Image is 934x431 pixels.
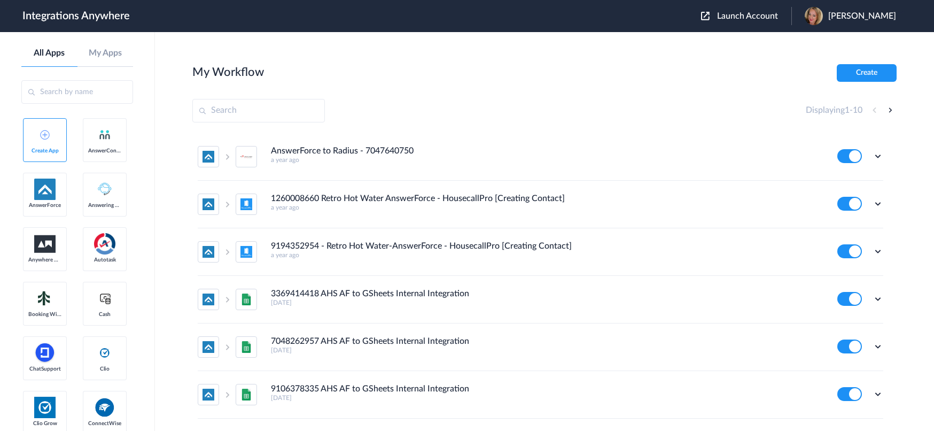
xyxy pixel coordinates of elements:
span: Answering Service [88,202,121,209]
img: Setmore_Logo.svg [34,289,56,308]
button: Launch Account [701,11,791,21]
img: launch-acct-icon.svg [701,12,710,20]
h4: 1260008660 Retro Hot Water AnswerForce - HousecallPro [Creating Contact] [271,194,565,204]
img: chatsupport-icon.svg [34,342,56,364]
a: All Apps [21,48,77,58]
h5: a year ago [271,204,823,211]
h5: [DATE] [271,299,823,306]
span: Autotask [88,257,121,263]
span: ChatSupport [28,366,61,372]
span: Cash [88,311,121,318]
h4: 9106378335 AHS AF to GSheets Internal Integration [271,384,469,394]
h4: Displaying - [806,105,862,116]
img: answerconnect-logo.svg [98,128,111,141]
img: af-app-logo.svg [34,179,56,200]
span: AnswerForce [28,202,61,209]
span: AnswerConnect [88,148,121,154]
span: Anywhere Works [28,257,61,263]
h4: 9194352954 - Retro Hot Water-AnswerForce - HousecallPro [Creating Contact] [271,241,572,251]
h5: [DATE] [271,347,823,354]
img: terra1.jpg [805,7,823,25]
input: Search [192,99,325,122]
span: 10 [853,106,862,114]
h5: a year ago [271,251,823,259]
input: Search by name [21,80,133,104]
span: Clio [88,366,121,372]
img: aww.png [34,235,56,253]
a: My Apps [77,48,134,58]
h1: Integrations Anywhere [22,10,130,22]
img: connectwise.png [94,397,115,418]
img: autotask.png [94,233,115,255]
h4: AnswerForce to Radius - 7047640750 [271,146,414,156]
span: Booking Widget [28,311,61,318]
h5: a year ago [271,156,823,164]
img: add-icon.svg [40,130,50,140]
span: 1 [845,106,850,114]
h5: [DATE] [271,394,823,402]
span: Create App [28,148,61,154]
img: Clio.jpg [34,397,56,418]
h2: My Workflow [192,65,264,79]
h4: 3369414418 AHS AF to GSheets Internal Integration [271,289,469,299]
span: Launch Account [717,12,778,20]
span: [PERSON_NAME] [828,11,896,21]
img: clio-logo.svg [98,347,111,359]
img: cash-logo.svg [98,292,112,305]
img: Answering_service.png [94,179,115,200]
span: ConnectWise [88,420,121,427]
h4: 7048262957 AHS AF to GSheets Internal Integration [271,336,469,347]
span: Clio Grow [28,420,61,427]
button: Create [837,64,897,82]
